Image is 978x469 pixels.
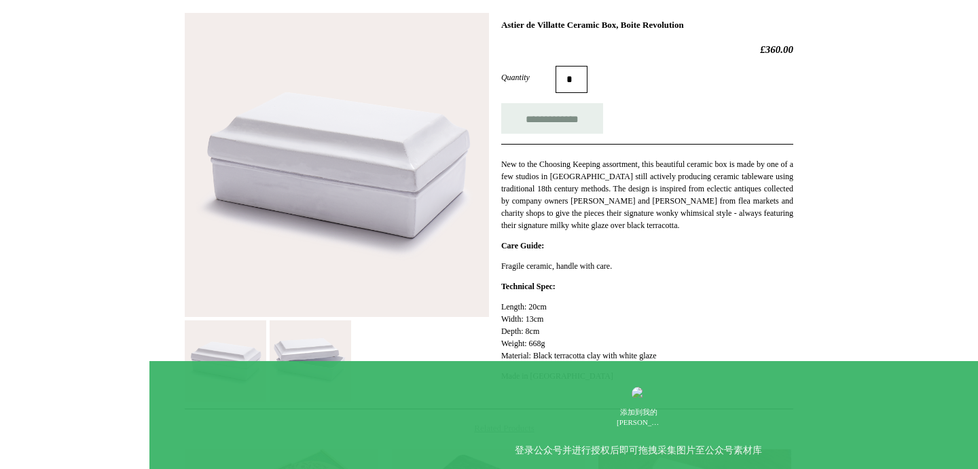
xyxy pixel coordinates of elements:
label: Quantity [501,71,556,83]
p: Fragile ceramic, handle with care. [501,260,793,272]
h1: Astier de Villatte Ceramic Box, Boite Revolution [501,20,793,31]
img: Astier de Villatte Ceramic Box, Boite Revolution [185,320,266,402]
strong: Technical Spec: [501,282,556,291]
h2: £360.00 [501,43,793,56]
p: New to the Choosing Keeping assortment, this beautiful ceramic box is made by one of a few studio... [501,158,793,231]
strong: Care Guide: [501,241,544,250]
p: Length: 20cm Width: 13cm Depth: 8cm Weight: 668g Material: Black terracotta clay with white glaze [501,301,793,362]
img: Astier de Villatte Ceramic Box, Boite Revolution [185,13,489,317]
img: Astier de Villatte Ceramic Box, Boite Revolution [270,320,351,402]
